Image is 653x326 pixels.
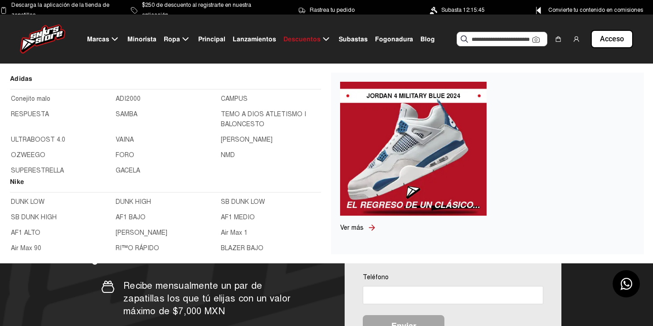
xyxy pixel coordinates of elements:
[340,224,364,232] font: Ver más
[221,212,320,222] a: AF1 MEDIO
[116,94,215,104] a: ADI2000
[221,229,248,237] font: Air Max 1
[116,213,146,221] font: AF1 BAJO
[548,7,643,13] font: Convierte tu contenido en comisiones
[221,151,235,159] font: NMD
[11,197,110,207] a: DUNK LOW
[11,228,110,238] a: AF1 ALTO
[10,178,24,186] font: Nike
[221,213,255,221] font: AF1 MEDIO
[11,243,110,253] a: Air Max 90
[11,229,40,237] font: AF1 ALTO
[221,244,263,252] font: BLAZER BAJO
[573,35,580,43] img: usuario
[221,243,320,253] a: BLAZER BAJO
[116,244,159,252] font: RITMO RÁPIDO
[221,110,306,128] font: TEMO A DIOS ATLETISMO I BALONCESTO
[198,35,225,43] font: Principal
[164,35,180,43] font: Ropa
[221,150,320,160] a: NMD
[116,136,134,143] font: VAINA
[116,110,137,118] font: SAMBA
[116,197,215,207] a: DUNK HIGH
[461,35,468,43] img: Buscar
[363,273,389,281] font: Teléfono
[600,35,624,43] font: Acceso
[11,167,64,174] font: SUPERESTRELLA
[339,35,368,43] font: Subastas
[11,94,110,104] a: Conejito malo
[116,109,215,129] a: SAMBA
[11,198,44,206] font: DUNK LOW
[221,95,248,103] font: CAMPUS
[116,212,215,222] a: AF1 BAJO
[11,135,110,145] a: ULTRABOOST 4.0
[221,94,320,104] a: CAMPUS
[116,166,215,176] a: GACELA
[87,35,109,43] font: Marcas
[116,198,151,206] font: DUNK HIGH
[127,35,156,43] font: Minorista
[11,2,109,18] font: Descarga la aplicación de la tienda de zapatillas
[116,135,215,145] a: VAINA
[142,2,251,18] font: $250 de descuento al registrarte en nuestra aplicación
[221,228,320,238] a: Air Max 1
[11,109,110,129] a: RESPUESTA
[11,151,45,159] font: OZWEEGO
[221,136,273,143] font: [PERSON_NAME]
[221,197,320,207] a: SB DUNK LOW
[375,35,413,43] font: Fogonadura
[11,110,49,118] font: RESPUESTA
[116,228,215,238] a: [PERSON_NAME]
[123,280,291,317] font: Recibe mensualmente un par de zapatillas los que tú elijas con un valor máximo de $7,000 MXN
[340,223,367,232] a: Ver más
[116,150,215,160] a: FORO
[233,35,276,43] font: Lanzamientos
[283,35,321,43] font: Descuentos
[11,95,50,103] font: Conejito malo
[116,229,167,237] font: [PERSON_NAME]
[441,7,485,13] font: Subasta 12:15:45
[221,135,320,145] a: [PERSON_NAME]
[11,213,57,221] font: SB DUNK HIGH
[116,167,140,174] font: GACELA
[11,150,110,160] a: OZWEEGO
[11,244,41,252] font: Air Max 90
[532,36,540,43] img: Cámara
[533,7,544,14] img: Icono de punto de control
[10,74,33,83] font: Adidas
[116,151,134,159] font: FORO
[555,35,562,43] img: compras
[20,25,65,54] img: logo
[116,243,215,253] a: RITMO RÁPIDO
[310,7,355,13] font: Rastrea tu pedido
[221,109,320,129] a: TEMO A DIOS ATLETISMO I BALONCESTO
[116,95,141,103] font: ADI2000
[11,212,110,222] a: SB DUNK HIGH
[11,166,110,176] a: SUPERESTRELLA
[420,35,435,43] font: Blog
[221,198,265,206] font: SB DUNK LOW
[11,136,65,143] font: ULTRABOOST 4.0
